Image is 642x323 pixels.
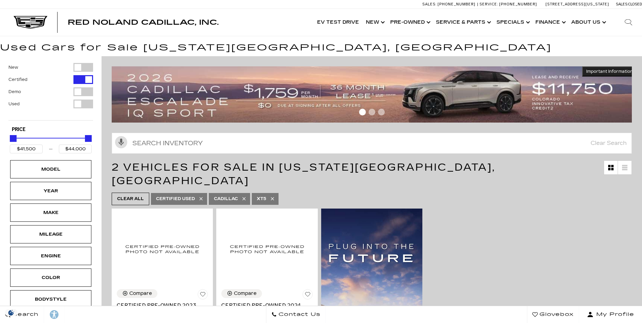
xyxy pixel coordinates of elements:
label: New [8,64,18,71]
a: [STREET_ADDRESS][US_STATE] [546,2,609,6]
span: Clear All [117,195,144,203]
div: Bodystyle [34,296,68,303]
button: Open user profile menu [579,306,642,323]
div: Minimum Price [10,135,17,142]
div: MileageMileage [10,225,91,243]
span: Cadillac [214,195,238,203]
span: Go to slide 1 [359,109,366,115]
a: New [362,9,387,36]
label: Certified [8,76,27,83]
label: Used [8,101,20,107]
a: Service & Parts [433,9,493,36]
div: Engine [34,252,68,260]
div: Color [34,274,68,281]
button: Compare Vehicle [221,289,262,298]
div: ModelModel [10,160,91,178]
span: Certified Pre-Owned 2024 [221,302,307,309]
span: Go to slide 3 [378,109,385,115]
span: [PHONE_NUMBER] [499,2,537,6]
a: Pre-Owned [387,9,433,36]
span: Certified Pre-Owned 2023 [117,302,203,309]
span: Closed [628,2,642,6]
span: Go to slide 2 [369,109,375,115]
div: EngineEngine [10,247,91,265]
button: Important Information [582,66,637,77]
div: Model [34,166,68,173]
div: YearYear [10,182,91,200]
a: EV Test Drive [314,9,362,36]
img: 2024 Cadillac XT5 Premium Luxury [221,214,312,284]
button: Save Vehicle [198,289,208,302]
input: Search Inventory [112,133,632,154]
a: Sales: [PHONE_NUMBER] [422,2,477,6]
span: Red Noland Cadillac, Inc. [68,18,219,26]
a: Specials [493,9,532,36]
span: Search [10,310,39,319]
button: Compare Vehicle [117,289,157,298]
button: Save Vehicle [303,289,313,302]
h5: Price [12,127,90,133]
img: 2023 Cadillac XT5 Sport [117,214,208,284]
img: Cadillac Dark Logo with Cadillac White Text [14,16,47,29]
a: About Us [568,9,608,36]
a: Glovebox [527,306,579,323]
div: BodystyleBodystyle [10,290,91,308]
span: [PHONE_NUMBER] [438,2,475,6]
a: Certified Pre-Owned 2023Cadillac XT5 Sport [117,302,208,316]
a: Service: [PHONE_NUMBER] [477,2,539,6]
span: Contact Us [277,310,320,319]
div: Make [34,209,68,216]
div: Filter by Vehicle Type [8,63,93,120]
div: MakeMake [10,203,91,222]
input: Minimum [10,145,43,153]
div: Year [34,187,68,195]
span: Sales: [422,2,437,6]
div: Price [10,133,92,153]
a: Certified Pre-Owned 2024Cadillac XT5 Premium Luxury [221,302,312,322]
span: 2 Vehicles for Sale in [US_STATE][GEOGRAPHIC_DATA], [GEOGRAPHIC_DATA] [112,161,495,187]
svg: Click to toggle on voice search [115,136,127,148]
span: Certified Used [156,195,195,203]
a: Finance [532,9,568,36]
span: XT5 [257,195,266,203]
a: Contact Us [266,306,326,323]
div: Compare [129,290,152,297]
span: My Profile [594,310,634,319]
img: 2509-September-FOM-Escalade-IQ-Lease9 [112,66,637,123]
span: Glovebox [538,310,574,319]
span: Important Information [586,69,633,74]
div: Compare [234,290,257,297]
span: Sales: [616,2,628,6]
div: Mileage [34,231,68,238]
label: Demo [8,88,21,95]
div: ColorColor [10,268,91,287]
section: Click to Open Cookie Consent Modal [3,309,19,316]
a: Red Noland Cadillac, Inc. [68,19,219,26]
span: Service: [480,2,498,6]
img: Opt-Out Icon [3,309,19,316]
input: Maximum [59,145,92,153]
div: Maximum Price [85,135,92,142]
